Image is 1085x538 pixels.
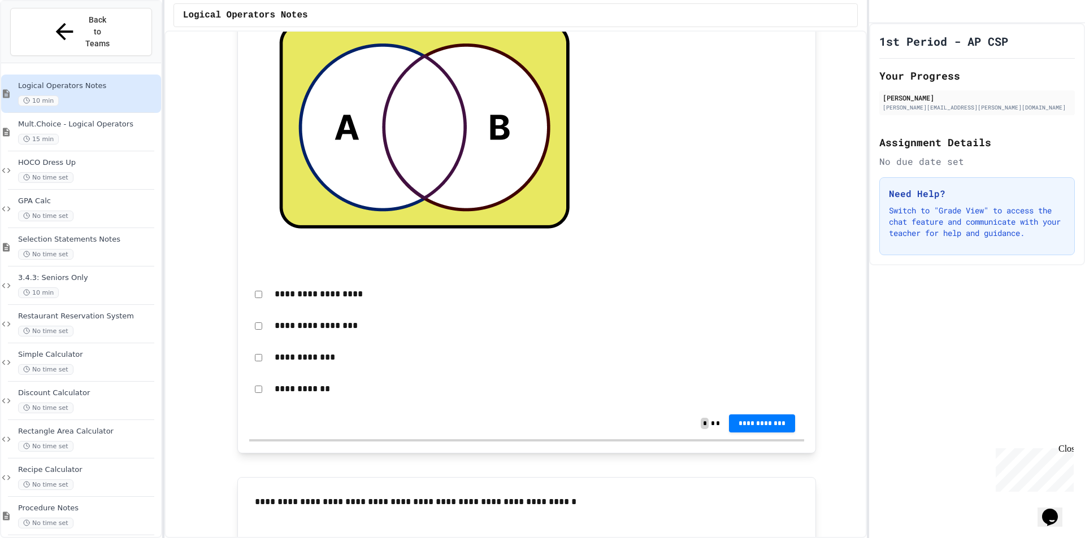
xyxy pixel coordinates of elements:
span: Selection Statements Notes [18,235,159,244]
span: No time set [18,441,73,452]
span: No time set [18,518,73,528]
span: No time set [18,364,73,375]
span: Back to Teams [84,14,111,50]
span: Logical Operators Notes [18,81,159,91]
span: Simple Calculator [18,350,159,360]
span: Procedure Notes [18,504,159,513]
h2: Assignment Details [879,134,1075,150]
span: No time set [18,403,73,413]
button: Back to Teams [10,8,152,56]
iframe: chat widget [991,444,1074,492]
span: No time set [18,479,73,490]
p: Switch to "Grade View" to access the chat feature and communicate with your teacher for help and ... [889,205,1065,239]
span: 10 min [18,287,59,298]
div: [PERSON_NAME] [883,93,1071,103]
div: [PERSON_NAME][EMAIL_ADDRESS][PERSON_NAME][DOMAIN_NAME] [883,103,1071,112]
span: 10 min [18,95,59,106]
span: No time set [18,172,73,183]
span: Recipe Calculator [18,465,159,475]
span: Discount Calculator [18,388,159,398]
iframe: chat widget [1038,493,1074,527]
h1: 1st Period - AP CSP [879,33,1008,49]
span: 15 min [18,134,59,145]
span: Restaurant Reservation System [18,312,159,321]
span: 3.4.3: Seniors Only [18,273,159,283]
span: GPA Calc [18,196,159,206]
span: HOCO Dress Up [18,158,159,168]
span: No time set [18,326,73,336]
span: Rectangle Area Calculator [18,427,159,436]
span: Logical Operators Notes [183,8,308,22]
h2: Your Progress [879,68,1075,84]
span: No time set [18,249,73,260]
h3: Need Help? [889,187,1065,200]
div: Chat with us now!Close [5,5,78,72]
span: No time set [18,211,73,221]
div: No due date set [879,155,1075,168]
span: Mult.Choice - Logical Operators [18,120,159,129]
